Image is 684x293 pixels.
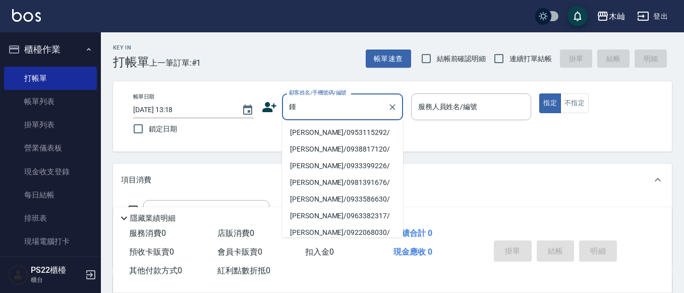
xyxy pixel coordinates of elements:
a: 現場電腦打卡 [4,230,97,253]
button: 帳單速查 [366,50,411,68]
h5: PS22櫃檯 [31,265,82,275]
button: 登出 [633,7,672,26]
button: 木屾 [593,6,629,27]
h3: 打帳單 [113,55,149,69]
a: 營業儀表板 [4,136,97,160]
li: [PERSON_NAME]/0963382317/ [282,208,403,224]
a: 排班表 [4,207,97,230]
li: [PERSON_NAME]/0953115292/ [282,124,403,141]
span: 預收卡販賣 0 [129,247,174,257]
h2: Key In [113,44,149,51]
span: 店販消費 0 [217,228,254,238]
p: 隱藏業績明細 [130,213,176,224]
span: 紅利點數折抵 0 [217,266,270,275]
div: 項目消費 [113,164,672,196]
button: 指定 [539,93,561,113]
button: save [567,6,588,26]
a: 帳單列表 [4,90,97,113]
button: 櫃檯作業 [4,36,97,63]
span: 鎖定日期 [149,124,177,134]
button: Clear [385,100,400,114]
a: 打帳單 [4,67,97,90]
span: 結帳前確認明細 [437,54,486,64]
button: Choose date, selected date is 2025-09-16 [236,98,260,122]
input: YYYY/MM/DD hh:mm [133,102,232,118]
a: 掛單列表 [4,113,97,136]
p: 項目消費 [121,175,151,185]
li: [PERSON_NAME]/0981391676/ [282,174,403,191]
li: [PERSON_NAME]/0922068030/ [282,224,403,241]
span: 扣入金 0 [305,247,334,257]
span: 其他付款方式 0 [129,266,182,275]
li: [PERSON_NAME]/0938817120/ [282,141,403,158]
span: 上一筆訂單:#1 [149,57,201,69]
p: 櫃台 [31,275,82,284]
li: [PERSON_NAME]/0933586630/ [282,191,403,208]
span: 會員卡販賣 0 [217,247,262,257]
img: Person [8,265,28,285]
label: 顧客姓名/手機號碼/編號 [289,89,347,96]
span: 連續打單結帳 [509,54,552,64]
a: 現金收支登錄 [4,160,97,183]
span: 現金應收 0 [393,247,432,257]
div: 木屾 [609,10,625,23]
button: Open [250,206,266,222]
li: [PERSON_NAME]/0933399226/ [282,158,403,174]
button: 不指定 [560,93,589,113]
a: 每日結帳 [4,183,97,207]
span: 服務消費 0 [129,228,166,238]
span: 業績合計 0 [393,228,432,238]
img: Logo [12,9,41,22]
label: 帳單日期 [133,93,154,101]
